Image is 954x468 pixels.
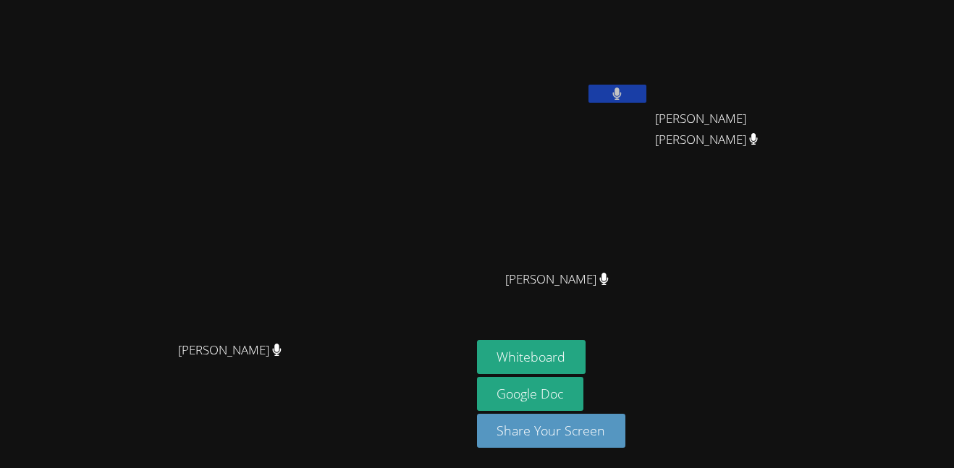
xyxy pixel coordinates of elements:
[477,340,586,374] button: Whiteboard
[505,269,609,290] span: [PERSON_NAME]
[655,109,816,150] span: [PERSON_NAME] [PERSON_NAME]
[178,340,282,361] span: [PERSON_NAME]
[477,377,584,411] a: Google Doc
[477,414,626,448] button: Share Your Screen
